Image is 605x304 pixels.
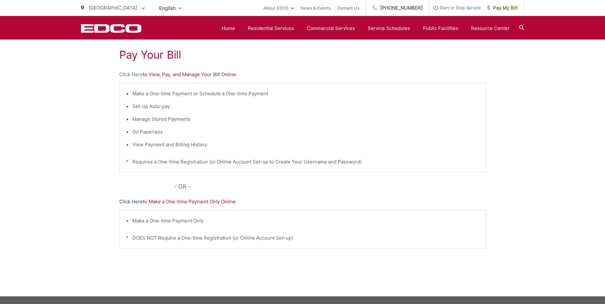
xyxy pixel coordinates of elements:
[222,25,235,32] a: Home
[132,128,479,136] li: Go Paperless
[119,198,143,206] a: Click Here
[132,115,479,123] li: Manage Stored Payments
[132,90,479,98] li: Make a One-time Payment or Schedule a One-time Payment
[423,25,458,32] a: Public Facilities
[154,3,187,14] span: English
[89,5,137,11] span: [GEOGRAPHIC_DATA]
[248,25,294,32] a: Residential Services
[81,24,142,33] a: EDCD logo. Return to the homepage.
[119,198,486,206] p: to Make a One-time Payment Only Online
[126,234,479,242] p: * DOES NOT Require a One-time Registration (or Online Account Set-up)
[368,25,410,32] a: Service Schedules
[126,158,479,166] p: * Requires a One-time Registration (or Online Account Set-up to Create Your Username and Password)
[119,71,486,78] p: to View, Pay, and Manage Your Bill Online
[132,141,479,148] li: View Payment and Billing History
[132,217,479,225] li: Make a One-time Payment Only
[119,71,143,78] a: Click Here
[471,25,510,32] a: Resource Center
[132,103,479,110] li: Set-up Auto-pay
[300,4,331,12] a: News & Events
[119,48,486,61] h1: Pay Your Bill
[174,182,486,192] p: - OR -
[263,4,294,12] a: About EDCO
[337,4,359,12] a: Contact Us
[487,4,518,12] span: Pay My Bill
[307,25,355,32] a: Commercial Services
